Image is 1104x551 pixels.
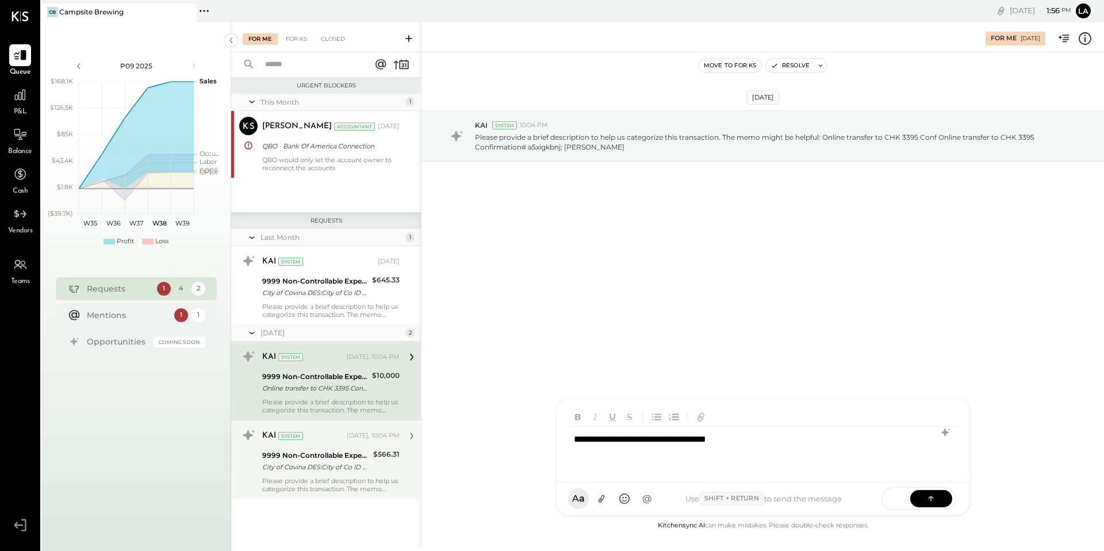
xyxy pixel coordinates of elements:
div: CB [47,7,57,17]
span: Queue [10,67,31,78]
a: Balance [1,124,40,157]
div: Campsite Brewing [59,7,124,17]
p: Please provide a brief description to help us categorize this transaction. The memo might be help... [475,132,1064,152]
a: Cash [1,163,40,197]
div: [DATE] [1010,5,1071,16]
div: P09 2025 [87,61,185,71]
text: W38 [152,219,166,227]
div: For Me [991,34,1017,43]
a: Queue [1,44,40,78]
div: $645.33 [372,274,400,286]
div: KAI [262,351,276,363]
text: Occu... [200,150,219,158]
div: Urgent Blockers [237,82,415,90]
text: Sales [200,77,217,85]
button: Unordered List [649,408,664,424]
div: Use to send the message [658,492,870,506]
div: [DATE], 10:04 PM [347,431,400,441]
div: Please provide a brief description to help us categorize this transaction. The memo might be help... [262,303,400,319]
div: Coming Soon [154,336,205,347]
div: 1 [157,282,171,296]
div: 1 [405,233,415,242]
div: QBO - Bank Of America Connection [262,140,396,152]
div: 1 [191,308,205,322]
div: KAI [262,430,276,442]
span: Cash [13,186,28,197]
div: 4 [174,282,188,296]
div: 9999 Non-Controllable Expenses:Other Income and Expenses:To Be Classified P&L [262,371,369,382]
div: Loss [155,237,168,246]
div: Please provide a brief description to help us categorize this transaction. The memo might be help... [262,477,400,493]
div: [DATE] [378,257,400,266]
div: 2 [405,328,415,338]
div: System [278,432,303,440]
text: $1.8K [57,183,73,191]
div: 2 [191,282,205,296]
div: Mentions [87,309,168,321]
button: Ordered List [666,408,681,424]
div: Requests [87,283,151,294]
span: a [579,493,585,504]
div: [DATE] [378,122,400,131]
span: Balance [8,147,32,157]
button: Bold [570,408,585,424]
div: Please provide a brief description to help us categorize this transaction. The memo might be help... [262,398,400,414]
text: W36 [106,219,120,227]
div: City of Covina DES:City of Co ID City of Covina DES:City of Co ID: INDN:AMPSITE BREWING CO LLC CO... [262,287,369,299]
span: SEND [882,484,910,514]
div: Online transfer to CHK 3395 Conf Online transfer to CHK 3395 Confirmation# a5xigkbnj; [GEOGRAPHIC... [262,382,369,394]
div: For KS [280,33,313,45]
text: $85K [57,130,73,138]
button: Add URL [693,408,708,424]
text: COGS [200,166,218,174]
div: KAI [262,256,276,267]
a: P&L [1,84,40,117]
button: @ [637,488,658,509]
div: Closed [315,33,351,45]
div: [DATE] [747,90,779,105]
span: Vendors [8,226,33,236]
button: Resolve [766,59,814,72]
div: Accountant [334,123,375,131]
span: @ [642,493,652,504]
div: [DATE] [1021,35,1040,43]
text: OPEX [200,168,218,176]
button: Italic [588,408,603,424]
div: 9999 Non-Controllable Expenses:Other Income and Expenses:To Be Classified P&L [262,450,370,461]
div: Requests [237,217,415,225]
text: $43.4K [52,156,73,164]
div: City of Covina DES:City of Co ID City of Covina DES:City of Co ID: INDN:AMPSITE BREWING CO LLC CO... [262,461,370,473]
button: La [1074,2,1092,20]
a: Teams [1,254,40,287]
text: ($39.7K) [48,209,73,217]
div: Opportunities [87,336,148,347]
div: System [492,121,517,129]
div: Profit [117,237,134,246]
text: $126.5K [50,104,73,112]
div: 1 [174,308,188,322]
button: Move to for ks [699,59,761,72]
text: Labor [200,158,217,166]
div: QBO would only let the account owner to reconnect the accounts [262,156,400,172]
span: Shift + Return [699,492,764,506]
a: Vendors [1,203,40,236]
text: $168.1K [51,77,73,85]
div: For Me [243,33,278,45]
div: System [278,258,303,266]
div: 1 [405,97,415,106]
span: Teams [11,277,30,287]
span: 10:04 PM [520,121,548,130]
button: Underline [605,408,620,424]
text: W39 [175,219,189,227]
span: P&L [14,107,27,117]
div: $10,000 [372,370,400,381]
text: W37 [129,219,143,227]
div: System [278,353,303,361]
button: Aa [568,488,589,509]
div: $566.31 [373,449,400,460]
div: [DATE], 10:04 PM [347,353,400,362]
button: Strikethrough [622,408,637,424]
span: KAI [475,120,488,130]
div: This Month [260,97,402,107]
text: W35 [83,219,97,227]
